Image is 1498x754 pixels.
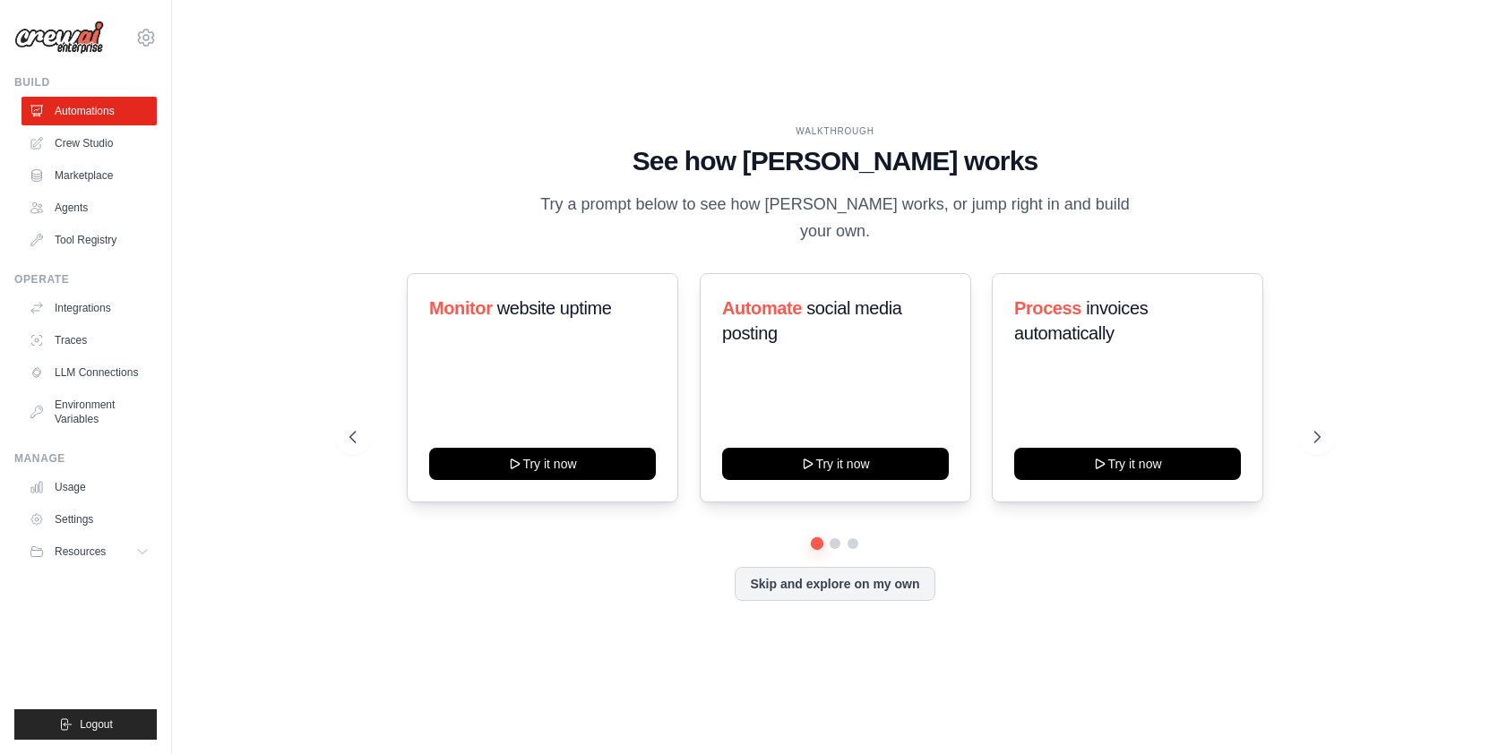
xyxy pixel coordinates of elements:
button: Try it now [429,448,656,480]
a: Usage [22,473,157,501]
button: Resources [22,537,157,566]
a: Integrations [22,294,157,322]
span: website uptime [496,298,611,318]
div: Operate [14,272,157,287]
a: LLM Connections [22,358,157,387]
span: Automate [722,298,802,318]
button: Try it now [1014,448,1241,480]
a: Tool Registry [22,226,157,254]
img: Logo [14,21,104,55]
a: Automations [22,97,157,125]
a: Traces [22,326,157,355]
span: Process [1014,298,1081,318]
p: Try a prompt below to see how [PERSON_NAME] works, or jump right in and build your own. [534,192,1136,244]
a: Environment Variables [22,390,157,433]
button: Logout [14,709,157,740]
span: Monitor [429,298,493,318]
div: Build [14,75,157,90]
h1: See how [PERSON_NAME] works [349,145,1322,177]
button: Skip and explore on my own [735,567,934,601]
a: Settings [22,505,157,534]
a: Agents [22,193,157,222]
button: Try it now [722,448,949,480]
span: invoices automatically [1014,298,1148,343]
span: social media posting [722,298,902,343]
div: WALKTHROUGH [349,124,1322,138]
span: Resources [55,544,106,559]
a: Crew Studio [22,129,157,158]
span: Logout [80,717,113,732]
a: Marketplace [22,161,157,190]
div: Manage [14,451,157,466]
